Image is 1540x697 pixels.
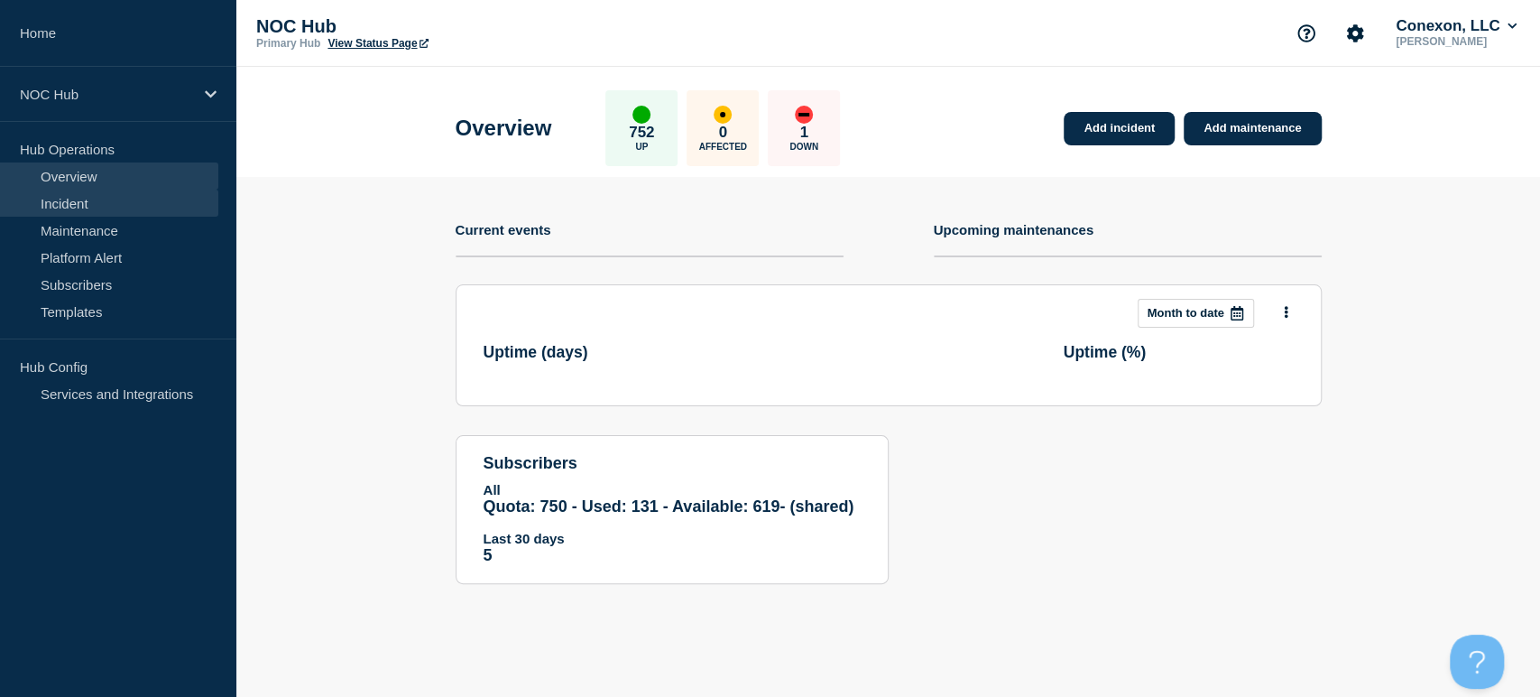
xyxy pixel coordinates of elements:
[484,454,861,473] h4: subscribers
[1064,112,1175,145] a: Add incident
[484,531,861,546] p: Last 30 days
[256,16,617,37] p: NOC Hub
[719,124,727,142] p: 0
[484,497,854,516] span: Quota: 750 - Used: 131 - Available: 619 - (shared)
[629,124,654,142] p: 752
[1064,343,1294,362] h3: Uptime ( % )
[456,222,551,237] h4: Current events
[1287,14,1325,52] button: Support
[1184,112,1321,145] a: Add maintenance
[484,546,861,565] p: 5
[456,116,552,141] h1: Overview
[714,106,732,124] div: affected
[20,87,193,102] p: NOC Hub
[789,142,818,152] p: Down
[1450,635,1504,689] iframe: Help Scout Beacon - Open
[635,142,648,152] p: Up
[1148,306,1224,320] p: Month to date
[632,106,650,124] div: up
[934,222,1094,237] h4: Upcoming maintenances
[1392,35,1520,48] p: [PERSON_NAME]
[1336,14,1374,52] button: Account settings
[699,142,747,152] p: Affected
[1138,299,1254,328] button: Month to date
[256,37,320,50] p: Primary Hub
[1392,17,1520,35] button: Conexon, LLC
[800,124,808,142] p: 1
[484,482,861,497] p: All
[484,343,714,362] h3: Uptime ( days )
[795,106,813,124] div: down
[327,37,428,50] a: View Status Page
